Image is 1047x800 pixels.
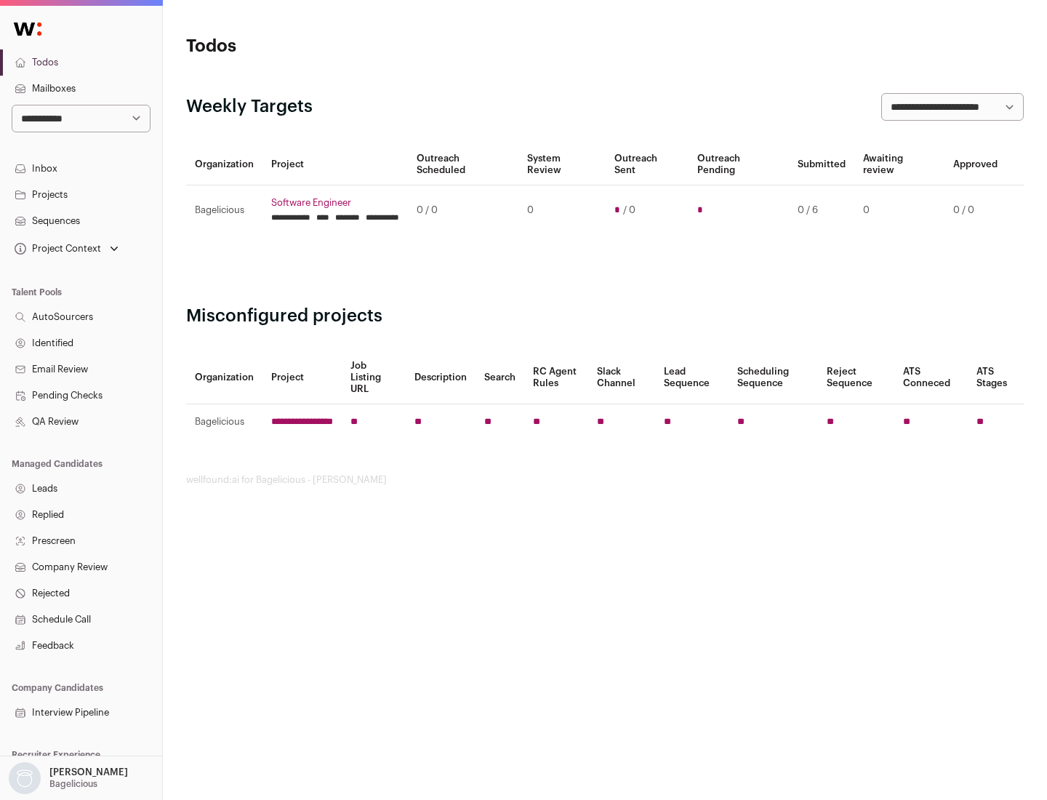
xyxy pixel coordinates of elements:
th: RC Agent Rules [524,351,587,404]
td: 0 / 0 [944,185,1006,236]
th: Slack Channel [588,351,655,404]
td: Bagelicious [186,404,262,440]
th: Outreach Scheduled [408,144,518,185]
th: Project [262,351,342,404]
p: Bagelicious [49,778,97,790]
th: Reject Sequence [818,351,895,404]
img: nopic.png [9,762,41,794]
th: Description [406,351,476,404]
h2: Weekly Targets [186,95,313,119]
p: [PERSON_NAME] [49,767,128,778]
button: Open dropdown [12,239,121,259]
footer: wellfound:ai for Bagelicious - [PERSON_NAME] [186,474,1024,486]
th: ATS Conneced [894,351,967,404]
th: Organization [186,144,262,185]
th: Project [262,144,408,185]
div: Project Context [12,243,101,255]
button: Open dropdown [6,762,131,794]
th: Organization [186,351,262,404]
a: Software Engineer [271,197,399,209]
td: 0 / 6 [789,185,854,236]
th: Outreach Sent [606,144,689,185]
td: 0 / 0 [408,185,518,236]
span: / 0 [623,204,635,216]
th: ATS Stages [968,351,1024,404]
th: Approved [944,144,1006,185]
th: System Review [518,144,605,185]
th: Search [476,351,524,404]
th: Awaiting review [854,144,944,185]
th: Submitted [789,144,854,185]
td: 0 [854,185,944,236]
th: Lead Sequence [655,351,729,404]
h1: Todos [186,35,465,58]
td: Bagelicious [186,185,262,236]
th: Scheduling Sequence [729,351,818,404]
th: Outreach Pending [689,144,788,185]
img: Wellfound [6,15,49,44]
h2: Misconfigured projects [186,305,1024,328]
td: 0 [518,185,605,236]
th: Job Listing URL [342,351,406,404]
